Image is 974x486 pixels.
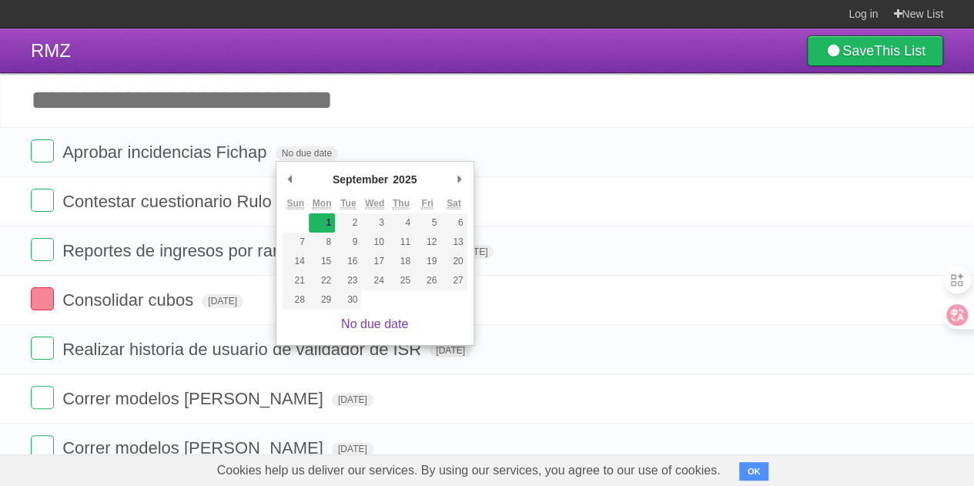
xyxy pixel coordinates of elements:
button: 19 [414,252,440,271]
label: Done [31,435,54,458]
a: No due date [341,317,408,330]
abbr: Friday [421,198,433,209]
button: 6 [440,213,467,233]
a: SaveThis List [807,35,943,66]
label: Done [31,238,54,261]
button: 16 [335,252,361,271]
abbr: Saturday [447,198,461,209]
button: 22 [309,271,335,290]
span: Aprobar incidencias Fichap [62,142,270,162]
button: 15 [309,252,335,271]
button: 1 [309,213,335,233]
button: 8 [309,233,335,252]
span: No due date [276,146,338,160]
span: Realizar historia de usuario de validador de ISR [62,340,425,359]
span: Contestar cuestionario Rulo [62,192,275,211]
button: 12 [414,233,440,252]
button: 24 [361,271,387,290]
button: 5 [414,213,440,233]
button: 27 [440,271,467,290]
span: Consolidar cubos [62,290,197,310]
span: Cookies help us deliver our services. By using our services, you agree to our use of cookies. [202,455,736,486]
button: 7 [283,233,309,252]
button: 4 [388,213,414,233]
button: 29 [309,290,335,310]
span: [DATE] [430,344,471,357]
span: [DATE] [202,294,243,308]
b: This List [874,43,925,59]
button: 10 [361,233,387,252]
button: Previous Month [283,168,298,191]
label: Done [31,189,54,212]
button: 11 [388,233,414,252]
span: [DATE] [332,393,373,407]
label: Done [31,337,54,360]
button: 14 [283,252,309,271]
button: 28 [283,290,309,310]
span: Correr modelos [PERSON_NAME] [62,389,327,408]
button: 26 [414,271,440,290]
label: Done [31,386,54,409]
button: 23 [335,271,361,290]
abbr: Monday [313,198,332,209]
button: 13 [440,233,467,252]
abbr: Thursday [393,198,410,209]
button: 20 [440,252,467,271]
abbr: Sunday [286,198,304,209]
span: [DATE] [332,442,373,456]
label: Done [31,287,54,310]
abbr: Tuesday [340,198,356,209]
label: Done [31,139,54,163]
button: 21 [283,271,309,290]
span: Reportes de ingresos por rangos de 10 empleados [62,241,447,260]
abbr: Wednesday [365,198,384,209]
button: 30 [335,290,361,310]
button: 2 [335,213,361,233]
span: RMZ [31,40,71,61]
button: 25 [388,271,414,290]
button: 18 [388,252,414,271]
button: 17 [361,252,387,271]
button: OK [739,462,769,481]
span: Correr modelos [PERSON_NAME] [62,438,327,458]
div: September [330,168,390,191]
button: 3 [361,213,387,233]
button: Next Month [452,168,467,191]
div: 2025 [390,168,419,191]
button: 9 [335,233,361,252]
